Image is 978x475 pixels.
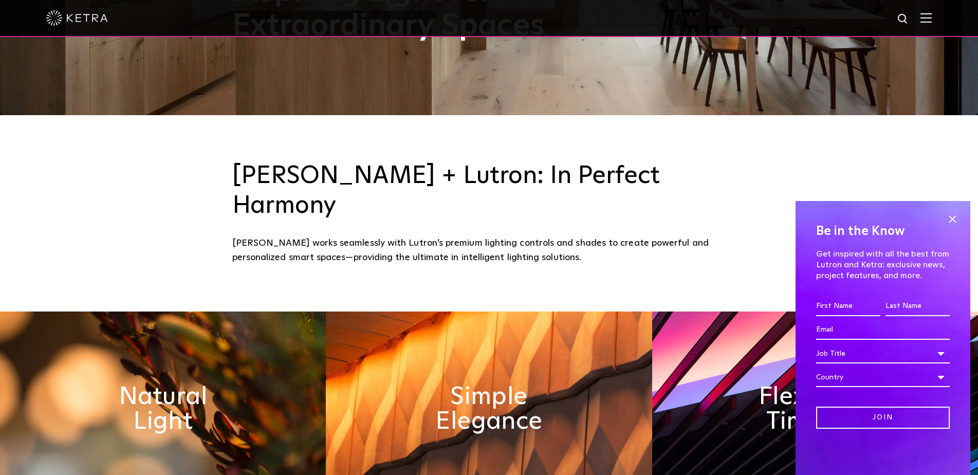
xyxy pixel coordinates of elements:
[897,13,910,26] img: search icon
[46,10,108,26] img: ketra-logo-2019-white
[412,385,566,434] h2: Simple Elegance
[816,320,950,340] input: Email
[86,385,240,434] h2: Natural Light
[816,344,950,363] div: Job Title
[738,385,892,434] h2: Flexible & Timeless
[232,236,746,265] div: [PERSON_NAME] works seamlessly with Lutron’s premium lighting controls and shades to create power...
[232,161,746,221] h3: [PERSON_NAME] + Lutron: In Perfect Harmony
[816,222,950,241] h4: Be in the Know
[920,13,932,23] img: Hamburger%20Nav.svg
[816,407,950,429] input: Join
[816,297,880,316] input: First Name
[816,368,950,387] div: Country
[885,297,950,316] input: Last Name
[816,249,950,281] p: Get inspired with all the best from Lutron and Ketra: exclusive news, project features, and more.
